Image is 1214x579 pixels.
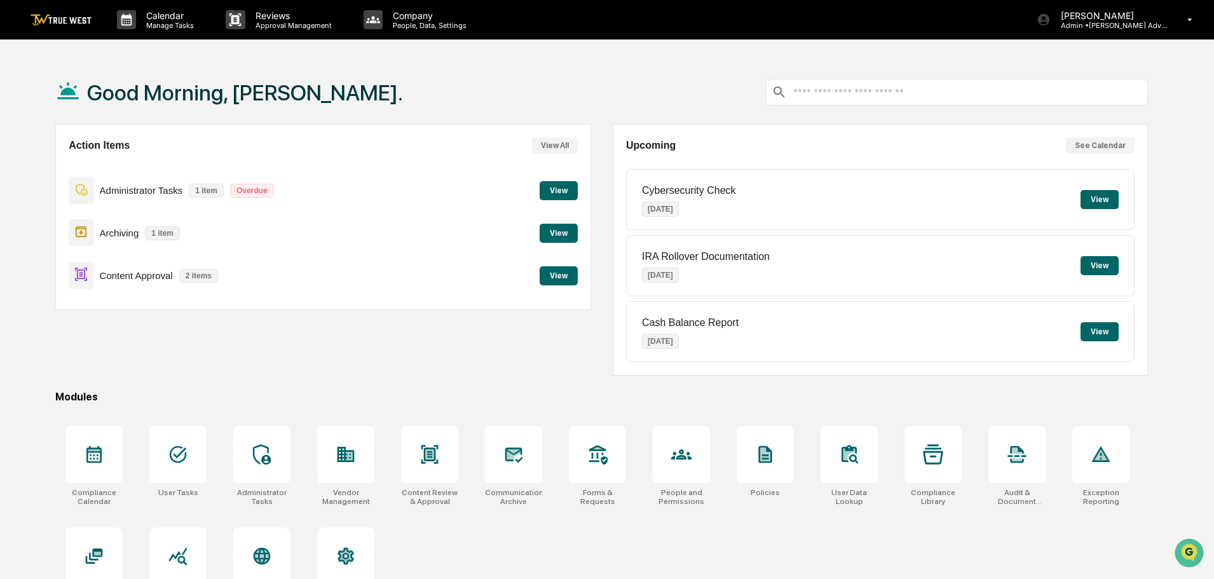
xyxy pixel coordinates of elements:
[1081,322,1119,341] button: View
[401,488,458,506] div: Content Review & Approval
[642,251,770,262] p: IRA Rollover Documentation
[87,255,163,278] a: 🗄️Attestations
[821,488,878,506] div: User Data Lookup
[230,184,274,198] p: Overdue
[383,21,473,30] p: People, Data, Settings
[100,228,139,238] p: Archiving
[540,269,578,281] a: View
[642,317,739,329] p: Cash Balance Report
[245,21,338,30] p: Approval Management
[25,284,80,297] span: Data Lookup
[233,488,290,506] div: Administrator Tasks
[179,269,218,283] p: 2 items
[642,268,679,283] p: [DATE]
[904,488,962,506] div: Compliance Library
[626,140,676,151] h2: Upcoming
[988,488,1046,506] div: Audit & Document Logs
[1173,537,1208,571] iframe: Open customer support
[245,10,338,21] p: Reviews
[55,391,1148,403] div: Modules
[8,255,87,278] a: 🖐️Preclearance
[197,139,231,154] button: See all
[92,261,102,271] div: 🗄️
[569,488,626,506] div: Forms & Requests
[540,226,578,238] a: View
[113,173,139,183] span: [DATE]
[136,10,200,21] p: Calendar
[13,97,36,120] img: 1746055101610-c473b297-6a78-478c-a979-82029cc54cd1
[642,201,679,217] p: [DATE]
[100,185,183,196] p: Administrator Tasks
[1066,137,1135,154] button: See Calendar
[158,488,198,497] div: User Tasks
[13,261,23,271] div: 🖐️
[642,185,736,196] p: Cybersecurity Check
[105,260,158,273] span: Attestations
[383,10,473,21] p: Company
[653,488,710,506] div: People and Permissions
[106,173,110,183] span: •
[39,207,103,217] span: [PERSON_NAME]
[13,195,33,215] img: Tammy Steffen
[100,270,173,281] p: Content Approval
[13,161,33,181] img: Tammy Steffen
[1081,256,1119,275] button: View
[1051,21,1169,30] p: Admin • [PERSON_NAME] Advisory Group
[13,285,23,296] div: 🔎
[57,97,208,110] div: Start new chat
[90,315,154,325] a: Powered byPylon
[69,140,130,151] h2: Action Items
[216,101,231,116] button: Start new chat
[31,14,92,26] img: logo
[65,488,123,506] div: Compliance Calendar
[136,21,200,30] p: Manage Tasks
[1081,190,1119,209] button: View
[106,207,110,217] span: •
[1072,488,1129,506] div: Exception Reporting
[540,181,578,200] button: View
[57,110,175,120] div: We're available if you need us!
[1051,10,1169,21] p: [PERSON_NAME]
[540,184,578,196] a: View
[540,224,578,243] button: View
[126,315,154,325] span: Pylon
[13,27,231,47] p: How can we help?
[532,137,578,154] button: View All
[317,488,374,506] div: Vendor Management
[642,334,679,349] p: [DATE]
[540,266,578,285] button: View
[25,260,82,273] span: Preclearance
[751,488,780,497] div: Policies
[113,207,139,217] span: [DATE]
[13,141,85,151] div: Past conversations
[189,184,224,198] p: 1 item
[27,97,50,120] img: 8933085812038_c878075ebb4cc5468115_72.jpg
[39,173,103,183] span: [PERSON_NAME]
[485,488,542,506] div: Communications Archive
[87,80,403,106] h1: Good Morning, [PERSON_NAME].
[8,279,85,302] a: 🔎Data Lookup
[145,226,180,240] p: 1 item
